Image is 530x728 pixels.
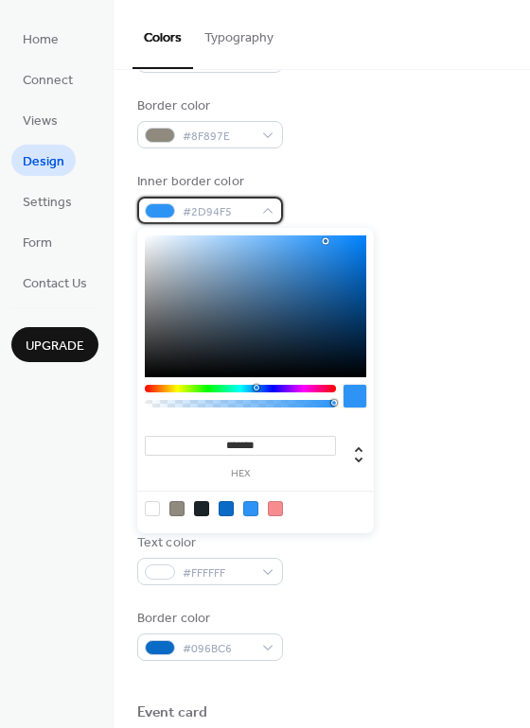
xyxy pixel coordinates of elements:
[183,563,253,583] span: #FFFFFF
[183,202,253,222] span: #2D94F5
[11,267,98,298] a: Contact Us
[11,63,84,95] a: Connect
[169,501,185,516] div: rgb(143, 137, 126)
[23,274,87,294] span: Contact Us
[23,30,59,50] span: Home
[137,533,279,553] div: Text color
[183,127,253,147] span: #8F897E
[23,152,64,172] span: Design
[11,185,83,217] a: Settings
[23,193,72,213] span: Settings
[243,501,258,516] div: rgb(45, 148, 245)
[23,112,58,131] span: Views
[11,23,70,54] a: Home
[26,337,84,356] span: Upgrade
[11,327,98,362] button: Upgrade
[268,501,283,516] div: rgb(247, 140, 143)
[137,609,279,629] div: Border color
[23,71,73,91] span: Connect
[23,234,52,253] span: Form
[219,501,234,516] div: rgb(9, 107, 198)
[11,104,69,135] a: Views
[137,96,279,116] div: Border color
[183,639,253,659] span: #096BC6
[183,51,253,71] span: #192328
[11,226,63,257] a: Form
[145,501,160,516] div: rgb(255, 255, 255)
[137,703,207,723] div: Event card
[194,501,209,516] div: rgb(25, 35, 40)
[11,145,76,176] a: Design
[137,172,279,192] div: Inner border color
[145,469,336,479] label: hex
